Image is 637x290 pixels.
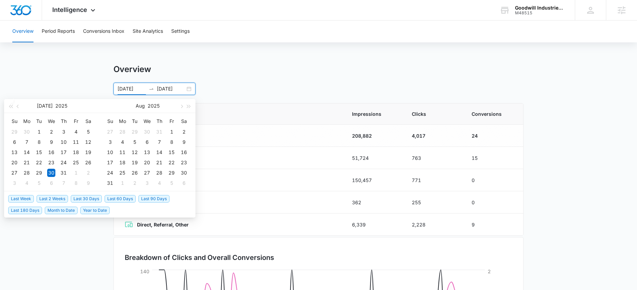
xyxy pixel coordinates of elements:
td: 2025-08-12 [128,147,141,157]
td: 2025-07-13 [8,147,21,157]
div: 26 [84,158,92,167]
td: 6,339 [344,213,404,236]
div: 21 [23,158,31,167]
div: 11 [118,148,126,156]
div: 28 [155,169,163,177]
td: 2025-08-24 [104,168,116,178]
div: 7 [155,138,163,146]
th: Fr [165,116,178,127]
td: 4,017 [404,125,463,147]
div: 20 [143,158,151,167]
div: 14 [23,148,31,156]
div: 5 [35,179,43,187]
div: 30 [47,169,55,177]
div: 5 [167,179,176,187]
td: 2025-07-27 [8,168,21,178]
button: Settings [171,20,190,42]
td: 2025-07-08 [33,137,45,147]
td: 24 [463,125,523,147]
div: 9 [180,138,188,146]
div: account name [515,5,565,11]
div: 6 [47,179,55,187]
td: 2025-07-24 [57,157,70,168]
td: 763 [404,147,463,169]
td: 2025-07-07 [21,137,33,147]
td: 2025-07-17 [57,147,70,157]
th: Tu [33,116,45,127]
div: 19 [84,148,92,156]
td: 2025-06-29 [8,127,21,137]
td: 2025-08-21 [153,157,165,168]
button: Conversions Inbox [83,20,124,42]
span: swap-right [149,86,154,92]
div: 29 [131,128,139,136]
td: 150,457 [344,169,404,191]
td: 2025-08-06 [45,178,57,188]
td: 2025-09-01 [116,178,128,188]
div: 29 [10,128,18,136]
div: 1 [118,179,126,187]
div: 21 [155,158,163,167]
td: 2025-07-18 [70,147,82,157]
td: 51,724 [344,147,404,169]
div: 16 [180,148,188,156]
div: 8 [35,138,43,146]
span: Conversions [472,110,512,118]
td: 2025-07-06 [8,137,21,147]
div: 1 [72,169,80,177]
td: 2025-08-05 [128,137,141,147]
td: 2025-07-26 [82,157,94,168]
div: 2 [180,128,188,136]
td: 2025-09-05 [165,178,178,188]
td: 2025-07-31 [153,127,165,137]
span: Last 60 Days [105,195,136,203]
div: 3 [10,179,18,187]
td: 2025-08-06 [141,137,153,147]
div: 5 [131,138,139,146]
td: 2025-07-10 [57,137,70,147]
div: 27 [143,169,151,177]
th: We [141,116,153,127]
span: Last 2 Weeks [37,195,68,203]
input: End date [157,85,185,93]
td: 2025-08-08 [165,137,178,147]
td: 208,882 [344,125,404,147]
div: 2 [47,128,55,136]
td: 2025-08-02 [82,168,94,178]
th: Sa [178,116,190,127]
div: 3 [143,179,151,187]
div: 27 [106,128,114,136]
div: 7 [59,179,68,187]
tspan: 140 [140,268,149,274]
td: 362 [344,191,404,213]
div: 6 [10,138,18,146]
th: Fr [70,116,82,127]
div: 30 [180,169,188,177]
td: 2025-07-15 [33,147,45,157]
div: 8 [72,179,80,187]
input: Start date [118,85,146,93]
span: Intelligence [52,6,87,13]
td: 2025-07-30 [141,127,153,137]
td: 2025-08-19 [128,157,141,168]
div: 14 [155,148,163,156]
span: to [149,86,154,92]
td: 0 [463,191,523,213]
div: 31 [59,169,68,177]
button: 2025 [55,99,67,113]
h1: Overview [113,64,151,74]
div: 24 [59,158,68,167]
td: 771 [404,169,463,191]
td: 2025-07-09 [45,137,57,147]
span: Channel [125,110,336,118]
div: 19 [131,158,139,167]
div: 5 [84,128,92,136]
div: 4 [72,128,80,136]
th: Mo [116,116,128,127]
td: 2025-08-03 [104,137,116,147]
div: 23 [180,158,188,167]
div: 8 [167,138,176,146]
div: 4 [155,179,163,187]
td: 2025-08-15 [165,147,178,157]
div: 23 [47,158,55,167]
